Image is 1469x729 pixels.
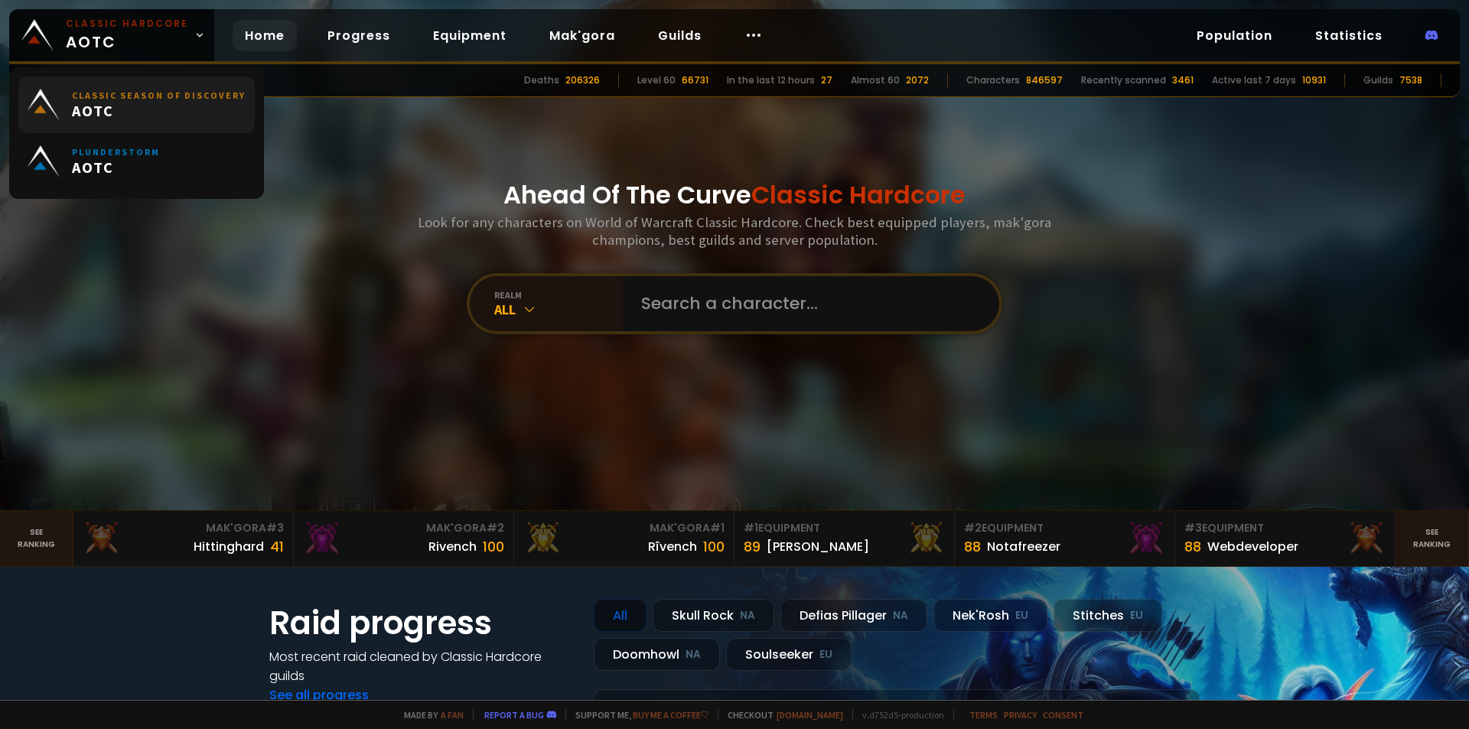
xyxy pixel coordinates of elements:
div: Almost 60 [851,73,900,87]
div: 89 [744,536,761,557]
div: Characters [966,73,1020,87]
small: Classic Hardcore [66,17,188,31]
div: realm [494,289,623,301]
div: 2072 [906,73,929,87]
span: # 3 [1184,520,1202,535]
div: Skull Rock [653,599,774,632]
a: Progress [315,20,402,51]
a: #1Equipment89[PERSON_NAME] [734,511,955,566]
div: Notafreezer [987,537,1060,556]
span: # 2 [487,520,504,535]
h1: Ahead Of The Curve [503,177,966,213]
a: Consent [1043,709,1083,721]
a: Mak'Gora#3Hittinghard41 [73,511,294,566]
div: 88 [1184,536,1201,557]
div: Soulseeker [726,638,852,671]
span: Support me, [565,709,708,721]
div: 3461 [1172,73,1194,87]
div: Equipment [744,520,945,536]
span: # 3 [266,520,284,535]
div: 7538 [1399,73,1422,87]
div: Rivench [428,537,477,556]
a: Terms [969,709,998,721]
a: Population [1184,20,1285,51]
small: EU [819,647,832,662]
div: Doomhowl [594,638,720,671]
a: See all progress [269,686,369,704]
a: Classic HardcoreAOTC [9,9,214,61]
div: 846597 [1026,73,1063,87]
a: Seeranking [1396,511,1469,566]
small: NA [686,647,701,662]
a: Equipment [421,20,519,51]
span: Made by [395,709,464,721]
div: Hittinghard [194,537,264,556]
a: Privacy [1004,709,1037,721]
small: EU [1015,608,1028,623]
span: AOTC [72,101,246,120]
small: NA [893,608,908,623]
div: Equipment [964,520,1165,536]
span: AOTC [66,17,188,54]
div: Nek'Rosh [933,599,1047,632]
small: NA [740,608,755,623]
div: 41 [270,536,284,557]
a: Guilds [646,20,714,51]
a: Statistics [1303,20,1395,51]
h1: Raid progress [269,599,575,647]
a: #3Equipment88Webdeveloper [1175,511,1396,566]
div: All [494,301,623,318]
div: In the last 12 hours [727,73,815,87]
div: Mak'Gora [303,520,504,536]
span: v. d752d5 - production [852,709,944,721]
div: Active last 7 days [1212,73,1296,87]
a: Mak'gora [537,20,627,51]
small: Plunderstorm [72,146,160,158]
div: 100 [483,536,504,557]
span: Checkout [718,709,843,721]
div: Deaths [524,73,559,87]
h3: Look for any characters on World of Warcraft Classic Hardcore. Check best equipped players, mak'g... [412,213,1057,249]
div: 100 [703,536,725,557]
div: All [594,599,647,632]
div: Rîvench [648,537,697,556]
div: Mak'Gora [83,520,284,536]
div: Level 60 [637,73,676,87]
small: Classic Season of Discovery [72,89,246,101]
span: # 1 [710,520,725,535]
a: Mak'Gora#1Rîvench100 [514,511,734,566]
input: Search a character... [632,276,981,331]
a: a fan [441,709,464,721]
span: # 2 [964,520,982,535]
h4: Most recent raid cleaned by Classic Hardcore guilds [269,647,575,685]
div: 88 [964,536,981,557]
div: Recently scanned [1081,73,1166,87]
div: [PERSON_NAME] [767,537,869,556]
div: Webdeveloper [1207,537,1298,556]
a: Classic Season of DiscoveryAOTC [18,76,255,133]
a: Report a bug [484,709,544,721]
div: Stitches [1054,599,1162,632]
a: Home [233,20,297,51]
a: Mak'Gora#2Rivench100 [294,511,514,566]
div: 27 [821,73,832,87]
span: # 1 [744,520,758,535]
div: Mak'Gora [523,520,725,536]
small: EU [1130,608,1143,623]
div: 66731 [682,73,708,87]
span: AOTC [72,158,160,177]
a: Buy me a coffee [633,709,708,721]
div: Defias Pillager [780,599,927,632]
div: 206326 [565,73,600,87]
a: [DOMAIN_NAME] [777,709,843,721]
span: Classic Hardcore [751,177,966,212]
div: 10931 [1302,73,1326,87]
div: Guilds [1363,73,1393,87]
a: #2Equipment88Notafreezer [955,511,1175,566]
div: Equipment [1184,520,1386,536]
a: PlunderstormAOTC [18,133,255,190]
